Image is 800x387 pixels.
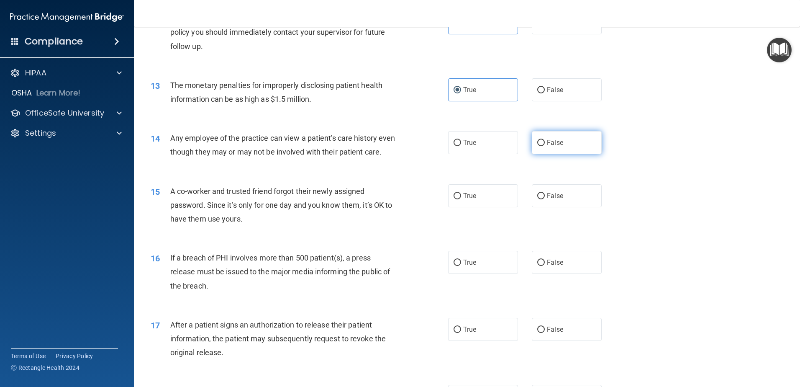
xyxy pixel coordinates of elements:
a: Privacy Policy [56,352,93,360]
span: 16 [151,253,160,263]
img: PMB logo [10,9,124,26]
span: 13 [151,81,160,91]
span: Ⓒ Rectangle Health 2024 [11,364,79,372]
input: False [537,140,545,146]
a: Terms of Use [11,352,46,360]
span: True [463,86,476,94]
p: Learn More! [36,88,81,98]
span: False [547,325,563,333]
span: 17 [151,320,160,330]
a: OfficeSafe University [10,108,122,118]
span: True [463,139,476,147]
span: False [547,258,563,266]
h4: Compliance [25,36,83,47]
span: False [547,192,563,200]
input: False [537,87,545,93]
iframe: Drift Widget Chat Controller [655,328,790,361]
span: True [463,325,476,333]
input: False [537,260,545,266]
input: True [454,193,461,199]
p: HIPAA [25,68,46,78]
input: False [537,193,545,199]
p: OSHA [11,88,32,98]
span: False [547,139,563,147]
a: HIPAA [10,68,122,78]
a: Settings [10,128,122,138]
span: 14 [151,134,160,144]
span: If a breach of PHI involves more than 500 patient(s), a press release must be issued to the major... [170,253,390,290]
span: True [463,258,476,266]
input: True [454,87,461,93]
input: False [537,327,545,333]
input: True [454,260,461,266]
span: True [463,192,476,200]
p: OfficeSafe University [25,108,104,118]
input: True [454,327,461,333]
span: The monetary penalties for improperly disclosing patient health information can be as high as $1.... [170,81,382,103]
button: Open Resource Center [767,38,792,62]
span: Any employee of the practice can view a patient's care history even though they may or may not be... [170,134,395,156]
span: A co-worker and trusted friend forgot their newly assigned password. Since it’s only for one day ... [170,187,392,223]
span: 15 [151,187,160,197]
input: True [454,140,461,146]
span: After a patient signs an authorization to release their patient information, the patient may subs... [170,320,386,357]
span: If you suspect that someone is violating the practice's privacy policy you should immediately con... [170,14,385,50]
p: Settings [25,128,56,138]
span: False [547,86,563,94]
